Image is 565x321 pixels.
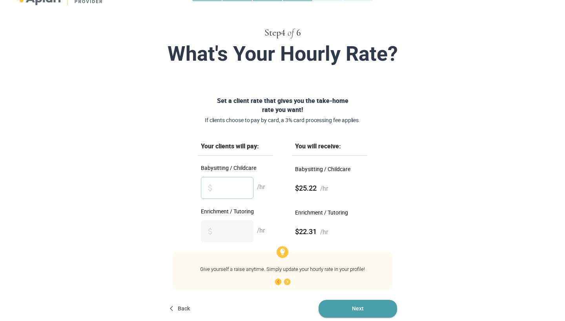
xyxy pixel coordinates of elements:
[295,165,364,173] div: Babysitting / Childcare
[277,246,288,258] img: Bulb
[201,209,270,214] label: Enrichment / Tutoring
[288,28,294,38] span: of
[165,96,400,124] div: Set a client rate that gives you the take-home rate you want!
[320,228,328,236] span: /hr
[257,226,265,235] span: /hr
[320,185,328,192] span: /hr
[319,300,397,317] button: Next
[97,43,468,65] div: What's Your Hourly Rate?
[182,266,383,273] div: Give yourself a raise anytime. Simply update your hourly rate in your profile!
[198,143,273,156] div: Your clients will pay:
[257,183,265,192] span: /hr
[295,223,364,241] div: $22.31
[182,277,383,287] div: 1 / 5
[201,165,270,171] label: Babysitting / Childcare
[295,209,364,216] div: Enrichment / Tutoring
[295,179,364,197] div: $25.22
[180,116,385,124] span: If clients choose to pay by card, a 3% card processing fee applies.
[292,143,367,156] div: You will receive:
[82,26,483,40] div: Step 4 6
[168,300,193,317] button: Back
